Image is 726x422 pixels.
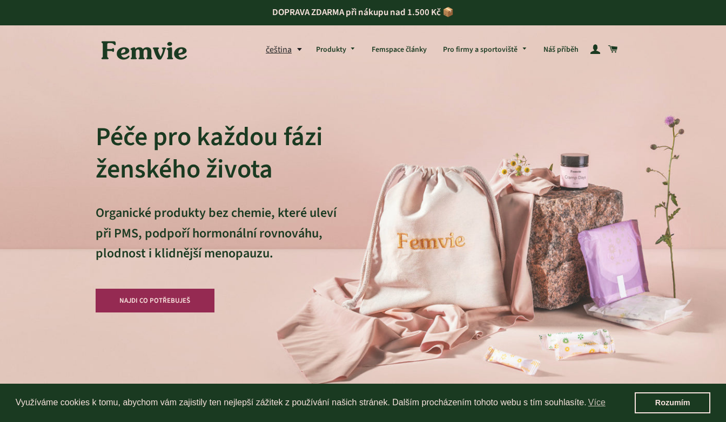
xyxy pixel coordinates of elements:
[308,36,364,64] a: Produkty
[364,36,435,64] a: Femspace články
[535,36,587,64] a: Náš příběh
[16,394,635,411] span: Využíváme cookies k tomu, abychom vám zajistily ten nejlepší zážitek z používání našich stránek. ...
[96,203,337,284] p: Organické produkty bez chemie, které uleví při PMS, podpoří hormonální rovnováhu, plodnost i klid...
[96,33,193,67] img: Femvie
[435,36,535,64] a: Pro firmy a sportoviště
[96,121,337,186] h2: Péče pro každou fázi ženského života
[96,289,214,312] a: NAJDI CO POTŘEBUJEŠ
[635,392,710,414] a: dismiss cookie message
[266,43,308,57] button: čeština
[587,394,607,411] a: learn more about cookies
